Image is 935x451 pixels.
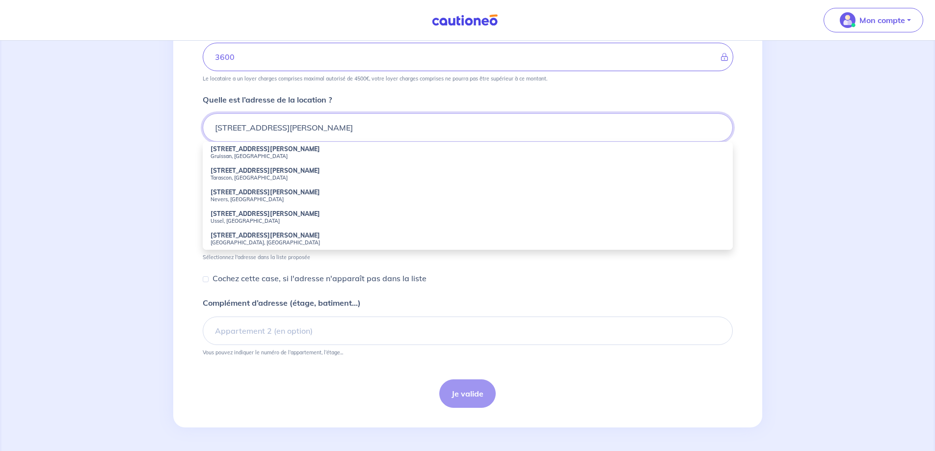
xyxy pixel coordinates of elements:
strong: [STREET_ADDRESS][PERSON_NAME] [211,145,320,153]
strong: [STREET_ADDRESS][PERSON_NAME] [211,188,320,196]
p: Cochez cette case, si l'adresse n'apparaît pas dans la liste [213,272,427,284]
p: Sélectionnez l'adresse dans la liste proposée [203,254,310,261]
small: Gruissan, [GEOGRAPHIC_DATA] [211,153,725,159]
p: Complément d’adresse (étage, batiment...) [203,297,361,309]
img: Cautioneo [428,14,502,27]
p: Mon compte [859,14,905,26]
small: [GEOGRAPHIC_DATA], [GEOGRAPHIC_DATA] [211,239,725,246]
button: illu_account_valid_menu.svgMon compte [824,8,923,32]
small: Ussel, [GEOGRAPHIC_DATA] [211,217,725,224]
small: Tarascon, [GEOGRAPHIC_DATA] [211,174,725,181]
p: Vous pouvez indiquer le numéro de l’appartement, l’étage... [203,349,343,356]
p: Quelle est l’adresse de la location ? [203,94,332,106]
input: Appartement 2 (en option) [203,317,733,345]
strong: [STREET_ADDRESS][PERSON_NAME] [211,232,320,239]
img: illu_account_valid_menu.svg [840,12,855,28]
small: Nevers, [GEOGRAPHIC_DATA] [211,196,725,203]
strong: [STREET_ADDRESS][PERSON_NAME] [211,167,320,174]
strong: [STREET_ADDRESS][PERSON_NAME] [211,210,320,217]
p: Le locataire a un loyer charges comprises maximal autorisé de 4500€, votre loyer charges comprise... [203,75,547,82]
